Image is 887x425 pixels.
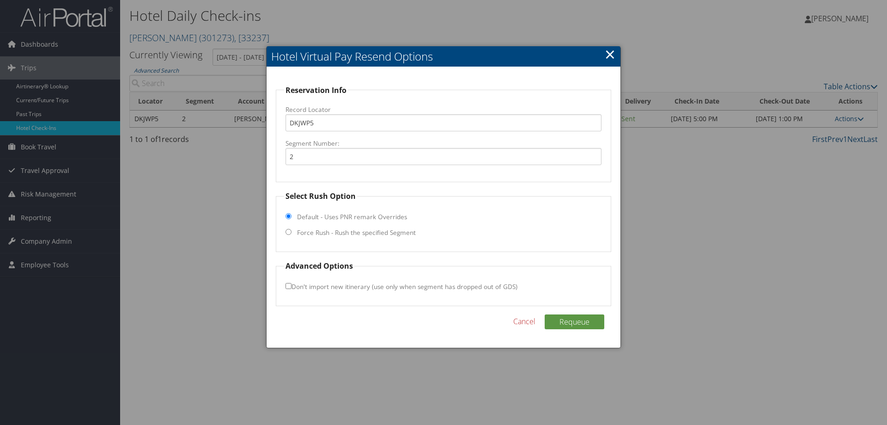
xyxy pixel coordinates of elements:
legend: Select Rush Option [284,191,357,202]
label: Default - Uses PNR remark Overrides [297,212,407,222]
a: Cancel [513,316,535,327]
legend: Advanced Options [284,260,354,271]
label: Record Locator [286,105,601,114]
label: Force Rush - Rush the specified Segment [297,228,416,237]
input: Don't import new itinerary (use only when segment has dropped out of GDS) [286,283,292,289]
label: Don't import new itinerary (use only when segment has dropped out of GDS) [286,278,517,295]
a: Close [605,45,615,63]
h2: Hotel Virtual Pay Resend Options [267,46,620,67]
label: Segment Number: [286,139,601,148]
button: Requeue [545,314,604,329]
legend: Reservation Info [284,85,348,96]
